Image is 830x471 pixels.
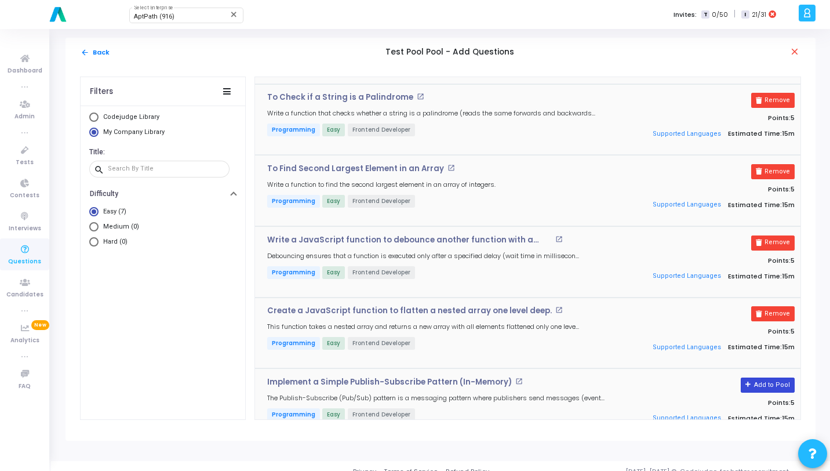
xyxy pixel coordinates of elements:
span: 21/31 [752,10,766,20]
span: 15m [782,201,795,209]
p: Points: [627,114,795,122]
button: Supported Languages [649,410,725,427]
span: 15m [782,273,795,280]
span: Frontend Developer [348,337,415,350]
button: Supported Languages [649,267,725,285]
h6: Title: [89,148,234,157]
span: Frontend Developer [348,195,415,208]
button: Back [80,47,110,58]
span: T [701,10,709,19]
button: Supported Languages [649,197,725,214]
mat-icon: open_in_new [555,236,563,243]
span: Candidates [6,290,43,300]
p: To Find Second Largest Element in an Array [267,164,444,173]
mat-icon: Clear [230,10,239,19]
mat-icon: open_in_new [417,93,424,100]
span: 5 [791,327,795,336]
p: Create a JavaScript function to flatten a nested array one level deep. [267,306,552,316]
span: Dashboard [8,66,42,76]
span: AptPath (916) [134,13,174,20]
p: Points: [627,399,795,407]
span: 15m [782,130,795,137]
span: Contests [10,191,39,201]
button: Difficulty [81,184,245,202]
mat-icon: open_in_new [555,306,563,314]
p: Estimated Time: [627,339,795,356]
input: Search By Title [108,165,225,172]
p: Estimated Time: [627,125,795,143]
p: Implement a Simple Publish-Subscribe Pattern (In-Memory) [267,378,512,387]
mat-icon: open_in_new [515,378,523,385]
span: Easy (7) [99,207,126,217]
div: Filters [90,87,113,96]
span: Hard (0) [99,237,128,247]
span: Questions [8,257,41,267]
span: Admin [14,112,35,122]
p: Points: [627,186,795,193]
button: Supported Languages [649,125,725,143]
span: I [741,10,749,19]
p: Estimated Time: [627,267,795,285]
button: Remove [751,236,795,251]
span: 5 [791,113,795,122]
span: Frontend Developer [348,124,415,136]
h5: Test Pool Pool - Add Questions [385,48,514,57]
p: To Check if a String is a Palindrome [267,93,413,102]
span: New [31,320,49,330]
span: Programming [267,266,320,279]
span: Easy [322,266,345,279]
p: Write a JavaScript function to debounce another function with a wait time in milliseconds. Provid... [267,236,552,245]
p: Points: [627,257,795,265]
mat-icon: open_in_new [447,164,455,172]
span: Programming [267,195,320,208]
span: Programming [267,337,320,350]
span: Programming [267,408,320,421]
mat-radio-group: Select Library [89,207,236,252]
span: Tests [16,158,34,168]
span: Easy [322,337,345,350]
span: 5 [791,398,795,407]
span: 15m [782,343,795,351]
img: logo [46,3,70,26]
h5: This function takes a nested array and returns a new array with all elements flattened only one l... [267,323,579,331]
p: Estimated Time: [627,410,795,427]
h5: Write a function that checks whether a string is a palindrome (reads the same forwards and backwa... [267,110,595,117]
p: Points: [627,328,795,335]
span: | [734,8,736,20]
h6: Difficulty [90,190,118,198]
p: Estimated Time: [627,197,795,214]
span: Interviews [9,224,41,234]
h5: The Publish-Subscribe (Pub/Sub) pattern is a messaging pattern where publishers send messages (ev... [267,394,605,402]
mat-icon: close [789,46,801,58]
span: Frontend Developer [348,408,415,421]
button: Remove [751,93,795,108]
mat-radio-group: Select Library [89,113,236,140]
span: 5 [791,256,795,265]
span: Frontend Developer [348,266,415,279]
span: 15m [782,415,795,422]
span: Codejudge Library [103,113,159,121]
button: Remove [751,164,795,179]
mat-icon: arrow_back [81,48,89,57]
button: Add to Pool [741,378,795,393]
button: Supported Languages [649,339,725,356]
span: My Company Library [103,128,165,136]
span: FAQ [19,382,31,392]
h5: Debouncing ensures that a function is executed only after a specified delay (wait time in millise... [267,252,579,260]
span: Analytics [10,336,39,346]
mat-icon: search [94,164,108,175]
button: Remove [751,306,795,321]
span: Easy [322,408,345,421]
span: Easy [322,124,345,136]
span: Medium (0) [99,222,139,232]
span: 5 [791,184,795,194]
span: 0/50 [712,10,728,20]
span: Easy [322,195,345,208]
label: Invites: [674,10,697,20]
h5: Write a function to find the second largest element in an array of integers. [267,181,496,189]
span: Programming [267,124,320,136]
